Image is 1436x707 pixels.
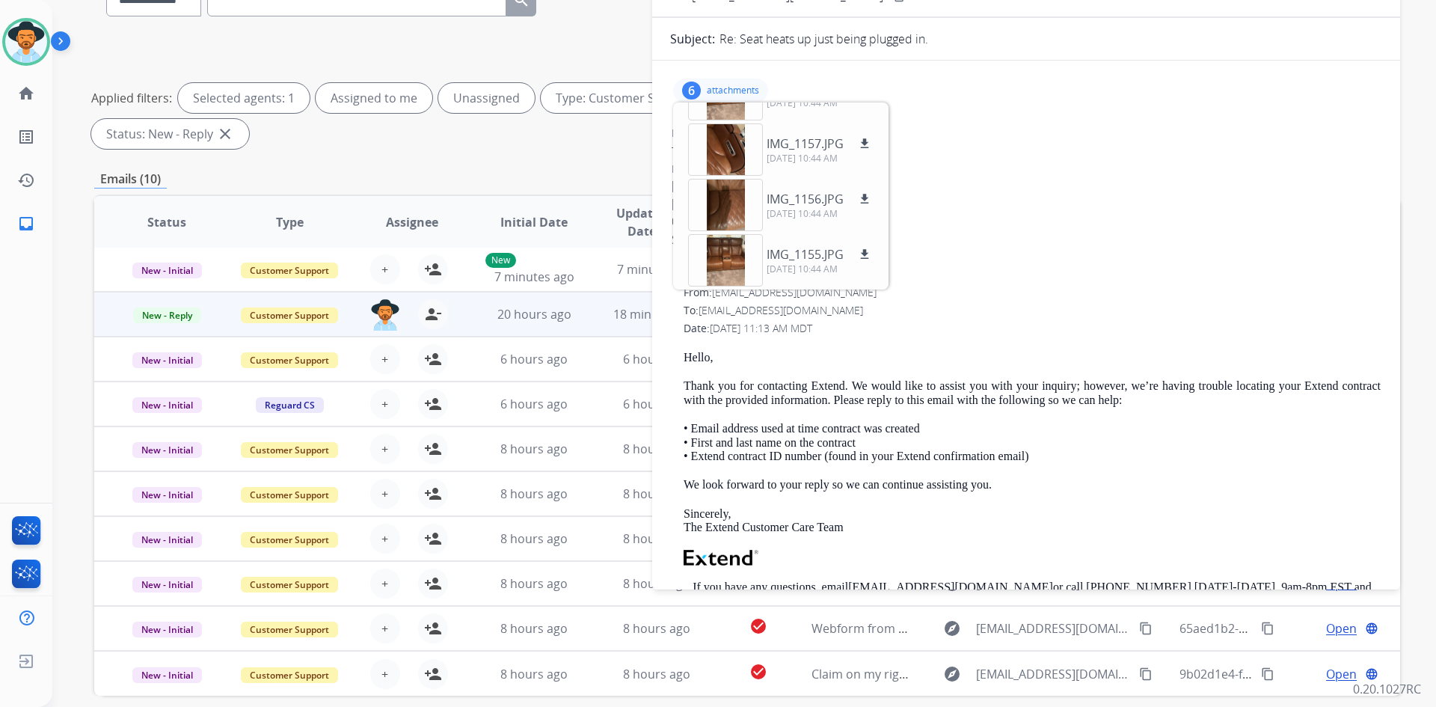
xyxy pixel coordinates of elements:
[386,213,438,231] span: Assignee
[500,620,568,637] span: 8 hours ago
[94,170,167,189] p: Emails (10)
[178,83,310,113] div: Selected agents: 1
[617,261,697,278] span: 7 minutes ago
[699,303,863,317] span: [EMAIL_ADDRESS][DOMAIN_NAME]
[1353,680,1421,698] p: 0.20.1027RC
[370,254,400,284] button: +
[241,667,338,683] span: Customer Support
[17,128,35,146] mat-icon: list_alt
[381,485,388,503] span: +
[670,30,715,48] p: Subject:
[623,575,690,592] span: 8 hours ago
[1179,666,1405,682] span: 9b02d1e4-f0c3-45b9-a067-caf177e9b71a
[623,396,690,412] span: 6 hours ago
[613,306,700,322] span: 18 minutes ago
[17,85,35,102] mat-icon: home
[424,530,442,548] mat-icon: person_add
[672,212,1381,266] div: 080C532637
[672,230,1381,248] div: Sent from my iPad
[241,442,338,458] span: Customer Support
[424,395,442,413] mat-icon: person_add
[424,485,442,503] mat-icon: person_add
[91,119,249,149] div: Status: New - Reply
[370,659,400,689] button: +
[672,195,1381,212] div: [EMAIL_ADDRESS][DOMAIN_NAME]
[500,213,568,231] span: Initial Date
[623,441,690,457] span: 8 hours ago
[672,144,1381,159] div: To:
[623,530,690,547] span: 8 hours ago
[370,613,400,643] button: +
[256,397,324,413] span: Reguard CS
[424,260,442,278] mat-icon: person_add
[241,307,338,323] span: Customer Support
[767,190,844,208] p: IMG_1156.JPG
[811,666,991,682] span: Claim on my right side sofa now
[424,665,442,683] mat-icon: person_add
[132,577,202,593] span: New - Initial
[494,269,574,285] span: 7 minutes ago
[623,620,690,637] span: 8 hours ago
[241,487,338,503] span: Customer Support
[424,619,442,637] mat-icon: person_add
[241,577,338,593] span: Customer Support
[684,351,1381,364] p: Hello,
[943,619,961,637] mat-icon: explore
[684,321,1381,336] div: Date:
[497,306,571,322] span: 20 hours ago
[710,321,812,335] span: [DATE] 11:13 AM MDT
[1326,619,1357,637] span: Open
[132,263,202,278] span: New - Initial
[500,666,568,682] span: 8 hours ago
[17,215,35,233] mat-icon: inbox
[132,622,202,637] span: New - Initial
[672,126,1381,141] div: From:
[424,575,442,593] mat-icon: person_add
[1139,667,1153,681] mat-icon: content_copy
[370,299,400,331] img: agent-avatar
[381,619,388,637] span: +
[370,569,400,599] button: +
[1365,622,1378,635] mat-icon: language
[132,397,202,413] span: New - Initial
[424,440,442,458] mat-icon: person_add
[1139,622,1153,635] mat-icon: content_copy
[767,97,874,109] p: [DATE] 10:44 AM
[500,441,568,457] span: 8 hours ago
[858,248,871,261] mat-icon: download
[381,350,388,368] span: +
[316,83,432,113] div: Assigned to me
[684,507,1381,535] p: Sincerely, The Extend Customer Care Team
[381,440,388,458] span: +
[1179,620,1408,637] span: 65aed1b2-49f4-478b-8f49-e613b98b2451
[672,177,1381,266] span: [PERSON_NAME]
[672,162,1381,177] div: Date:
[707,85,759,97] p: attachments
[5,21,47,63] img: avatar
[767,208,874,220] p: [DATE] 10:44 AM
[1261,622,1274,635] mat-icon: content_copy
[943,665,961,683] mat-icon: explore
[749,663,767,681] mat-icon: check_circle
[500,486,568,502] span: 8 hours ago
[276,213,304,231] span: Type
[623,351,690,367] span: 6 hours ago
[91,89,172,107] p: Applied filters:
[485,253,516,268] p: New
[370,479,400,509] button: +
[767,153,874,165] p: [DATE] 10:44 AM
[500,530,568,547] span: 8 hours ago
[976,619,1130,637] span: [EMAIL_ADDRESS][DOMAIN_NAME]
[370,389,400,419] button: +
[608,204,676,240] span: Updated Date
[684,285,1381,300] div: From:
[767,263,874,275] p: [DATE] 10:44 AM
[1365,667,1378,681] mat-icon: language
[684,379,1381,407] p: Thank you for contacting Extend. We would like to assist you with your inquiry; however, we’re ha...
[241,532,338,548] span: Customer Support
[811,620,1150,637] span: Webform from [EMAIL_ADDRESS][DOMAIN_NAME] on [DATE]
[381,260,388,278] span: +
[370,524,400,554] button: +
[767,135,844,153] p: IMG_1157.JPG
[500,575,568,592] span: 8 hours ago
